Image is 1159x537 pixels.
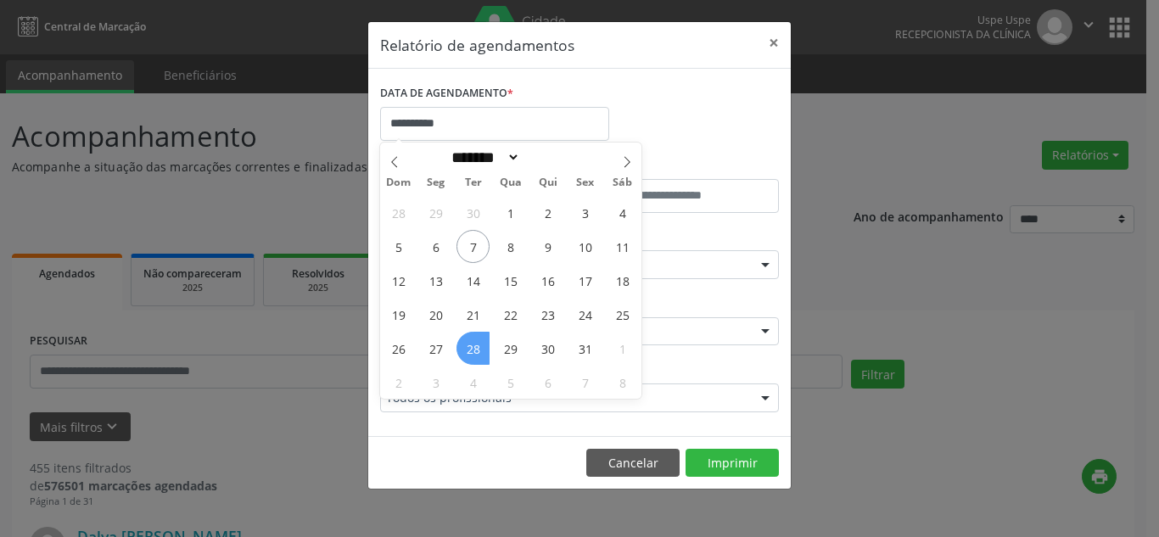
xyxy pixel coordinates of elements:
[382,332,415,365] span: Outubro 26, 2025
[382,196,415,229] span: Setembro 28, 2025
[382,366,415,399] span: Novembro 2, 2025
[419,366,452,399] span: Novembro 3, 2025
[531,298,564,331] span: Outubro 23, 2025
[531,332,564,365] span: Outubro 30, 2025
[520,148,576,166] input: Year
[586,449,680,478] button: Cancelar
[686,449,779,478] button: Imprimir
[419,230,452,263] span: Outubro 6, 2025
[494,196,527,229] span: Outubro 1, 2025
[568,298,602,331] span: Outubro 24, 2025
[494,264,527,297] span: Outubro 15, 2025
[604,177,641,188] span: Sáb
[456,366,490,399] span: Novembro 4, 2025
[606,264,639,297] span: Outubro 18, 2025
[568,332,602,365] span: Outubro 31, 2025
[567,177,604,188] span: Sex
[445,148,520,166] select: Month
[456,230,490,263] span: Outubro 7, 2025
[584,153,779,179] label: ATÉ
[419,298,452,331] span: Outubro 20, 2025
[606,298,639,331] span: Outubro 25, 2025
[568,196,602,229] span: Outubro 3, 2025
[419,332,452,365] span: Outubro 27, 2025
[419,264,452,297] span: Outubro 13, 2025
[494,298,527,331] span: Outubro 22, 2025
[568,366,602,399] span: Novembro 7, 2025
[456,196,490,229] span: Setembro 30, 2025
[380,177,417,188] span: Dom
[494,230,527,263] span: Outubro 8, 2025
[380,34,574,56] h5: Relatório de agendamentos
[380,81,513,107] label: DATA DE AGENDAMENTO
[494,332,527,365] span: Outubro 29, 2025
[606,332,639,365] span: Novembro 1, 2025
[531,264,564,297] span: Outubro 16, 2025
[494,366,527,399] span: Novembro 5, 2025
[419,196,452,229] span: Setembro 29, 2025
[531,230,564,263] span: Outubro 9, 2025
[606,230,639,263] span: Outubro 11, 2025
[568,264,602,297] span: Outubro 17, 2025
[757,22,791,64] button: Close
[606,366,639,399] span: Novembro 8, 2025
[606,196,639,229] span: Outubro 4, 2025
[568,230,602,263] span: Outubro 10, 2025
[456,332,490,365] span: Outubro 28, 2025
[531,196,564,229] span: Outubro 2, 2025
[417,177,455,188] span: Seg
[382,264,415,297] span: Outubro 12, 2025
[455,177,492,188] span: Ter
[492,177,529,188] span: Qua
[382,230,415,263] span: Outubro 5, 2025
[382,298,415,331] span: Outubro 19, 2025
[456,298,490,331] span: Outubro 21, 2025
[456,264,490,297] span: Outubro 14, 2025
[529,177,567,188] span: Qui
[531,366,564,399] span: Novembro 6, 2025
